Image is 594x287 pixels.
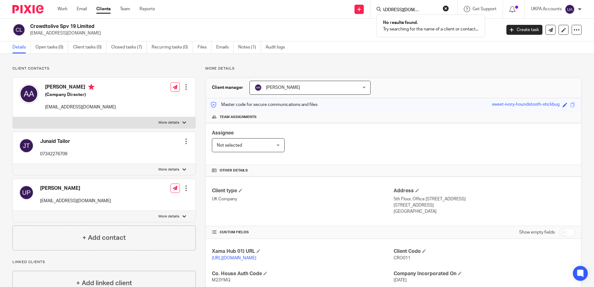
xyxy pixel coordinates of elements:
h4: CUSTOM FIELDS [212,230,393,235]
h4: Co. House Auth Code [212,271,393,277]
h2: Crowdtolive Spv 19 Limited [30,23,404,30]
h3: Client manager [212,84,243,91]
i: Primary [88,84,94,90]
h4: Company Incorporated On [394,271,575,277]
a: Audit logs [266,41,290,53]
label: Show empty fields [519,229,555,235]
h4: Junaid Tailor [40,138,70,145]
a: Team [120,6,130,12]
a: Closed tasks (7) [111,41,147,53]
img: svg%3E [19,138,34,153]
a: Notes (1) [238,41,261,53]
div: sweet-ivory-houndstooth-stickbug [492,101,560,108]
p: More details [158,120,179,125]
p: More details [205,66,582,71]
a: Files [198,41,212,53]
a: Client tasks (0) [73,41,107,53]
img: svg%3E [565,4,575,14]
h4: Xama Hub 01) URL [212,248,393,255]
p: [EMAIL_ADDRESS][DOMAIN_NAME] [30,30,497,36]
h4: Address [394,188,575,194]
span: Team assignments [220,115,257,120]
p: [STREET_ADDRESS] [394,202,575,208]
a: Emails [216,41,234,53]
a: Work [57,6,67,12]
a: Clients [96,6,111,12]
img: svg%3E [12,23,25,36]
input: Search [383,7,439,13]
img: svg%3E [254,84,262,91]
img: svg%3E [19,185,34,200]
h5: (Company Director) [45,92,116,98]
a: Recurring tasks (0) [152,41,193,53]
p: 5th Floor, Office [STREET_ADDRESS] [394,196,575,202]
p: [EMAIL_ADDRESS][DOMAIN_NAME] [40,198,111,204]
a: Email [77,6,87,12]
span: Get Support [473,7,496,11]
h4: [PERSON_NAME] [45,84,116,92]
p: Linked clients [12,260,196,265]
p: [EMAIL_ADDRESS][DOMAIN_NAME] [45,104,116,110]
a: Open tasks (0) [35,41,68,53]
span: [DATE] [394,278,407,282]
h4: + Add contact [82,233,126,243]
a: Details [12,41,31,53]
a: Reports [139,6,155,12]
span: Assignee [212,130,234,135]
img: svg%3E [19,84,39,104]
p: UK Company [212,196,393,202]
p: Master code for secure communications and files [210,102,318,108]
a: [URL][DOMAIN_NAME] [212,256,256,260]
p: 07342276709 [40,151,70,157]
button: Clear [443,5,449,11]
h4: Client Code [394,248,575,255]
img: Pixie [12,5,43,13]
p: [GEOGRAPHIC_DATA] [394,208,575,215]
p: More details [158,167,179,172]
h4: Client type [212,188,393,194]
span: CRO011 [394,256,410,260]
span: M23YMQ [212,278,231,282]
p: Client contacts [12,66,196,71]
span: Other details [220,168,248,173]
span: [PERSON_NAME] [266,85,300,90]
p: UKPA Accounts [531,6,562,12]
h4: [PERSON_NAME] [40,185,111,192]
a: Create task [506,25,542,35]
p: More details [158,214,179,219]
span: Not selected [217,143,242,148]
